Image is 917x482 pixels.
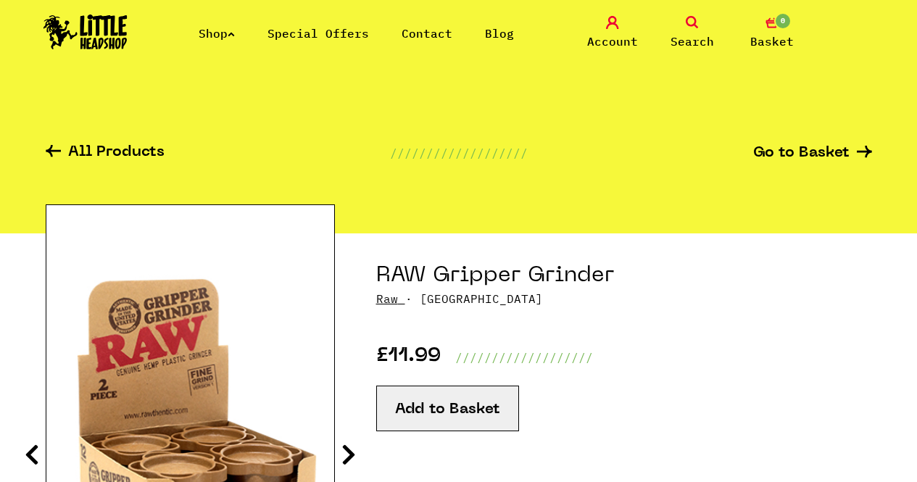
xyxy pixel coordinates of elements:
[46,145,165,162] a: All Products
[753,146,872,161] a: Go to Basket
[455,349,593,366] p: ///////////////////
[736,16,808,50] a: 0 Basket
[376,291,398,306] a: Raw
[376,386,519,431] button: Add to Basket
[485,26,514,41] a: Blog
[402,26,452,41] a: Contact
[656,16,729,50] a: Search
[267,26,369,41] a: Special Offers
[587,33,638,50] span: Account
[376,262,872,290] h1: RAW Gripper Grinder
[199,26,235,41] a: Shop
[376,290,872,307] p: · [GEOGRAPHIC_DATA]
[390,144,528,162] p: ///////////////////
[750,33,794,50] span: Basket
[671,33,714,50] span: Search
[774,12,792,30] span: 0
[43,14,128,49] img: Little Head Shop Logo
[376,349,441,366] p: £11.99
